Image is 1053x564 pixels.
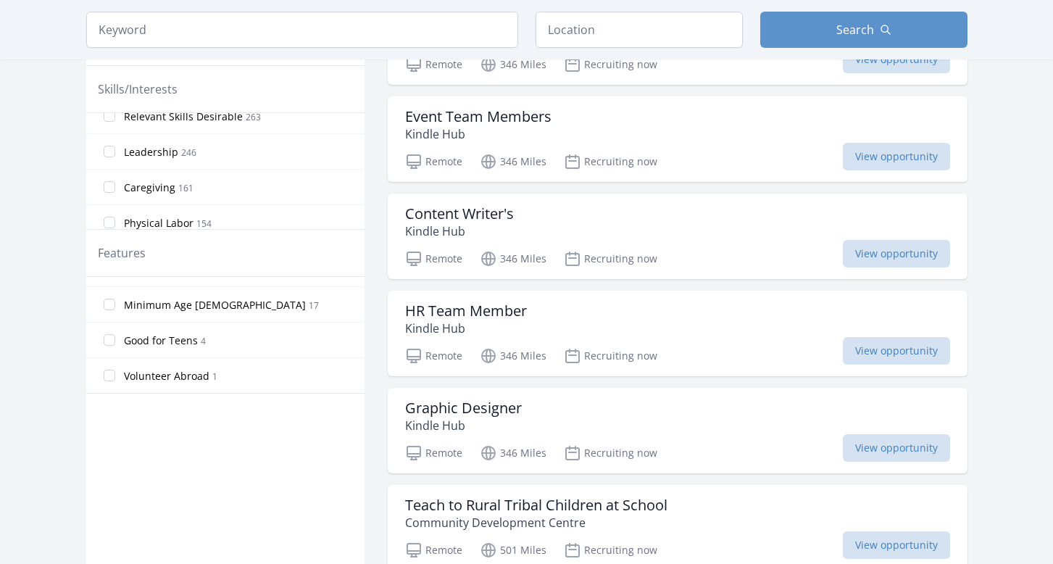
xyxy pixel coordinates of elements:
p: Kindle Hub [405,417,522,434]
span: 154 [196,217,212,230]
span: View opportunity [843,434,950,462]
input: Volunteer Abroad 1 [104,370,115,381]
span: Search [836,21,874,38]
p: Recruiting now [564,347,657,365]
span: Physical Labor [124,216,193,231]
p: 346 Miles [480,250,546,268]
p: Recruiting now [564,153,657,170]
span: 17 [309,299,319,312]
p: 346 Miles [480,153,546,170]
p: 501 Miles [480,542,546,559]
span: Caregiving [124,181,175,195]
span: View opportunity [843,240,950,268]
input: Leadership 246 [104,146,115,157]
p: Kindle Hub [405,125,552,143]
span: 1 [212,370,217,383]
a: Graphic Designer Kindle Hub Remote 346 Miles Recruiting now View opportunity [388,388,967,473]
span: 246 [181,146,196,159]
span: Volunteer Abroad [124,369,209,383]
span: View opportunity [843,531,950,559]
p: Recruiting now [564,542,657,559]
p: Remote [405,153,462,170]
span: Leadership [124,145,178,159]
h3: HR Team Member [405,302,527,320]
h3: Event Team Members [405,108,552,125]
a: Content Writer's Kindle Hub Remote 346 Miles Recruiting now View opportunity [388,194,967,279]
span: View opportunity [843,143,950,170]
span: Relevant Skills Desirable [124,109,243,124]
span: View opportunity [843,337,950,365]
p: Kindle Hub [405,223,514,240]
p: Remote [405,542,462,559]
span: 161 [178,182,193,194]
p: Recruiting now [564,56,657,73]
p: Remote [405,444,462,462]
legend: Skills/Interests [98,80,178,98]
h3: Graphic Designer [405,399,522,417]
p: Recruiting now [564,250,657,268]
input: Keyword [86,12,518,48]
p: Remote [405,56,462,73]
h3: Content Writer's [405,205,514,223]
p: Community Development Centre [405,514,667,531]
span: 263 [246,111,261,123]
span: View opportunity [843,46,950,73]
span: Minimum Age [DEMOGRAPHIC_DATA] [124,298,306,312]
span: Good for Teens [124,333,198,348]
p: Recruiting now [564,444,657,462]
button: Search [760,12,967,48]
a: HR Team Member Kindle Hub Remote 346 Miles Recruiting now View opportunity [388,291,967,376]
p: Remote [405,250,462,268]
p: 346 Miles [480,347,546,365]
p: Remote [405,347,462,365]
input: Minimum Age [DEMOGRAPHIC_DATA] 17 [104,299,115,310]
span: 4 [201,335,206,347]
input: Caregiving 161 [104,181,115,193]
p: 346 Miles [480,444,546,462]
legend: Features [98,244,146,262]
p: 346 Miles [480,56,546,73]
p: Kindle Hub [405,320,527,337]
input: Relevant Skills Desirable 263 [104,110,115,122]
a: Event Team Members Kindle Hub Remote 346 Miles Recruiting now View opportunity [388,96,967,182]
h3: Teach to Rural Tribal Children at School [405,497,667,514]
input: Physical Labor 154 [104,217,115,228]
input: Location [536,12,743,48]
input: Good for Teens 4 [104,334,115,346]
